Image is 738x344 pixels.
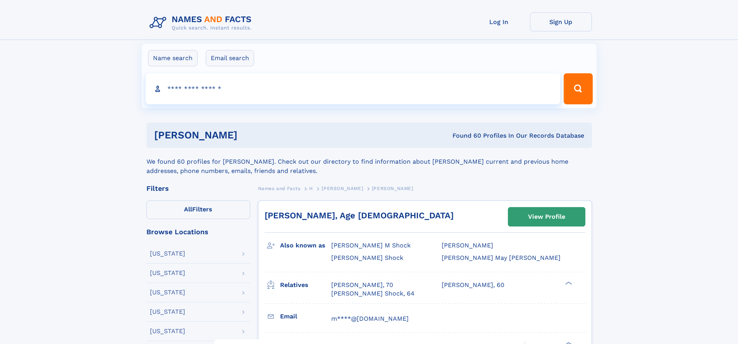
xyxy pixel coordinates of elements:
button: Search Button [564,73,592,104]
a: Names and Facts [258,183,301,193]
div: [US_STATE] [150,328,185,334]
span: [PERSON_NAME] Shock [331,254,403,261]
span: [PERSON_NAME] M Shock [331,242,411,249]
span: [PERSON_NAME] [372,186,413,191]
div: We found 60 profiles for [PERSON_NAME]. Check out our directory to find information about [PERSON... [146,148,592,176]
div: ❯ [563,280,573,285]
img: Logo Names and Facts [146,12,258,33]
div: Filters [146,185,250,192]
a: [PERSON_NAME] [322,183,363,193]
input: search input [146,73,561,104]
div: Found 60 Profiles In Our Records Database [345,131,584,140]
span: [PERSON_NAME] [442,242,493,249]
label: Name search [148,50,198,66]
div: [US_STATE] [150,270,185,276]
span: [PERSON_NAME] [322,186,363,191]
a: [PERSON_NAME], 60 [442,281,504,289]
a: Sign Up [530,12,592,31]
a: [PERSON_NAME] Shock, 64 [331,289,415,298]
a: Log In [468,12,530,31]
a: H [309,183,313,193]
span: All [184,206,192,213]
div: [US_STATE] [150,309,185,315]
div: Browse Locations [146,228,250,235]
label: Filters [146,201,250,219]
div: [US_STATE] [150,289,185,296]
span: [PERSON_NAME] May [PERSON_NAME] [442,254,561,261]
a: View Profile [508,207,585,226]
a: [PERSON_NAME], Age [DEMOGRAPHIC_DATA] [265,211,454,220]
label: Email search [206,50,254,66]
a: [PERSON_NAME], 70 [331,281,393,289]
h3: Email [280,310,331,323]
span: H [309,186,313,191]
div: View Profile [528,208,565,226]
div: [US_STATE] [150,251,185,257]
h3: Also known as [280,239,331,252]
h3: Relatives [280,278,331,292]
h1: [PERSON_NAME] [154,130,345,140]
